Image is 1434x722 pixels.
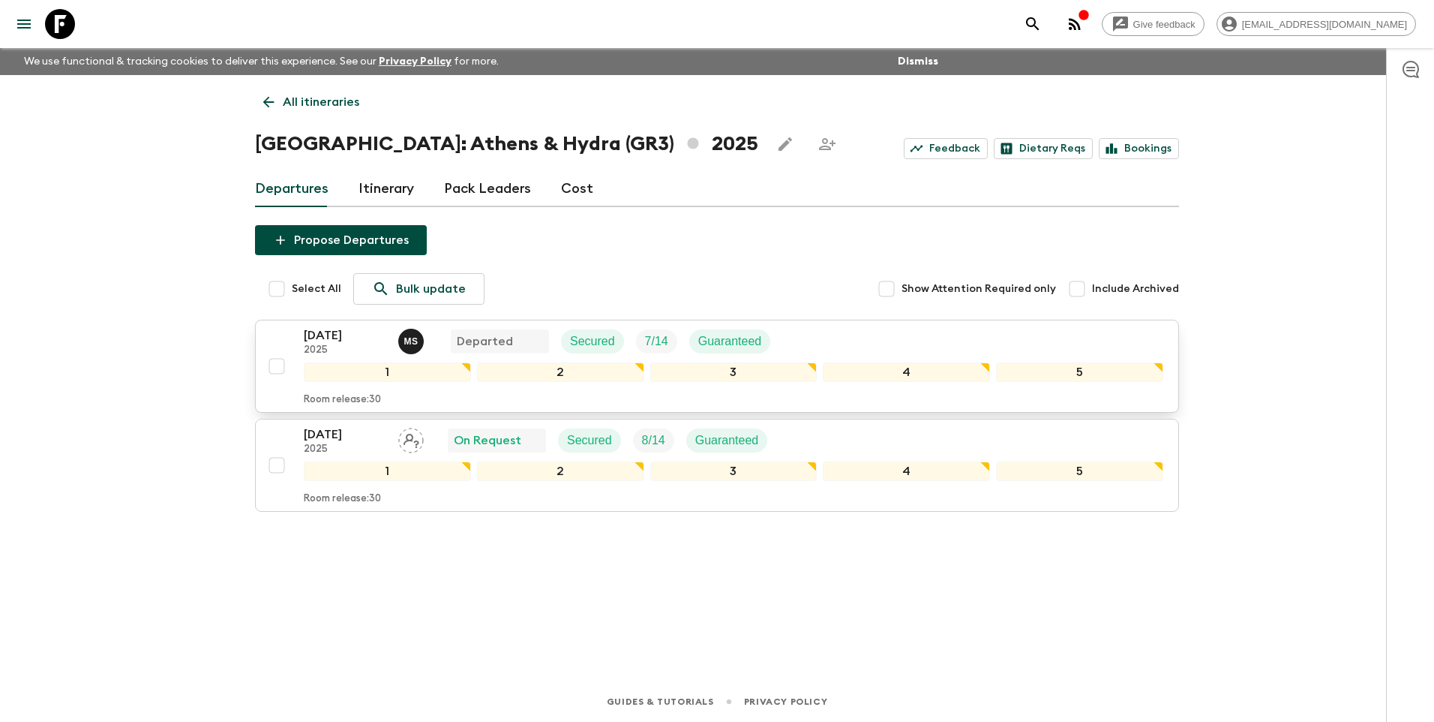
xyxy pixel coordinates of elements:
[304,426,386,444] p: [DATE]
[398,432,424,444] span: Assign pack leader
[812,129,842,159] span: Share this itinerary
[770,129,800,159] button: Edit this itinerary
[567,432,612,450] p: Secured
[255,171,328,207] a: Departures
[457,332,513,350] p: Departed
[18,48,505,75] p: We use functional & tracking cookies to deliver this experience. See our for more.
[561,171,593,207] a: Cost
[650,462,817,481] div: 3
[904,138,988,159] a: Feedback
[444,171,531,207] a: Pack Leaders
[9,9,39,39] button: menu
[695,432,759,450] p: Guaranteed
[744,693,827,710] a: Privacy Policy
[304,394,381,406] p: Room release: 30
[636,329,677,353] div: Trip Fill
[1018,9,1048,39] button: search adventures
[283,93,359,111] p: All itineraries
[304,363,471,382] div: 1
[304,326,386,344] p: [DATE]
[358,171,414,207] a: Itinerary
[477,363,644,382] div: 2
[561,329,624,353] div: Secured
[645,332,668,350] p: 7 / 14
[477,462,644,481] div: 2
[398,333,427,345] span: Magda Sotiriadis
[255,129,758,159] h1: [GEOGRAPHIC_DATA]: Athens & Hydra (GR3) 2025
[304,444,386,456] p: 2025
[304,344,386,356] p: 2025
[1102,12,1204,36] a: Give feedback
[396,280,466,298] p: Bulk update
[823,363,990,382] div: 4
[1092,281,1179,296] span: Include Archived
[650,363,817,382] div: 3
[823,462,990,481] div: 4
[454,432,521,450] p: On Request
[255,87,367,117] a: All itineraries
[901,281,1056,296] span: Show Attention Required only
[304,493,381,505] p: Room release: 30
[1125,19,1204,30] span: Give feedback
[304,462,471,481] div: 1
[996,363,1163,382] div: 5
[633,429,674,453] div: Trip Fill
[558,429,621,453] div: Secured
[642,432,665,450] p: 8 / 14
[1234,19,1415,30] span: [EMAIL_ADDRESS][DOMAIN_NAME]
[570,332,615,350] p: Secured
[1099,138,1179,159] a: Bookings
[379,56,451,67] a: Privacy Policy
[255,225,427,255] button: Propose Departures
[292,281,341,296] span: Select All
[1216,12,1416,36] div: [EMAIL_ADDRESS][DOMAIN_NAME]
[353,273,484,305] a: Bulk update
[996,462,1163,481] div: 5
[255,320,1179,413] button: [DATE]2025Magda SotiriadisDepartedSecuredTrip FillGuaranteed12345Room release:30
[698,332,762,350] p: Guaranteed
[894,51,942,72] button: Dismiss
[994,138,1093,159] a: Dietary Reqs
[255,419,1179,512] button: [DATE]2025Assign pack leaderOn RequestSecuredTrip FillGuaranteed12345Room release:30
[607,693,714,710] a: Guides & Tutorials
